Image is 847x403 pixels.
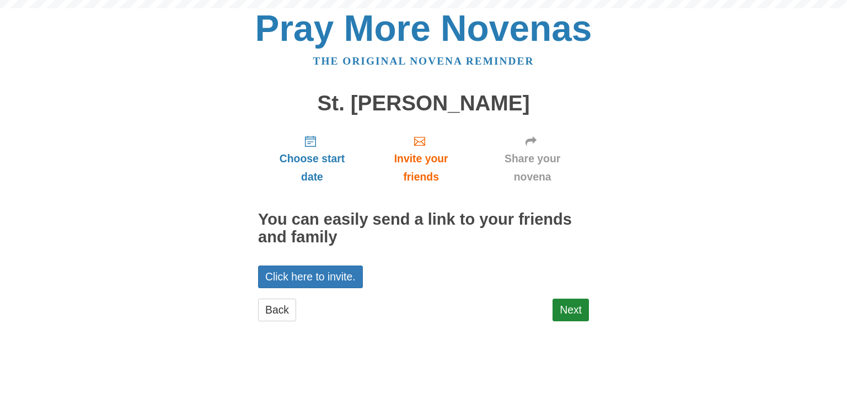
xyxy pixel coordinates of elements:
[258,126,366,192] a: Choose start date
[258,299,296,321] a: Back
[258,92,589,115] h1: St. [PERSON_NAME]
[487,150,578,186] span: Share your novena
[258,266,363,288] a: Click here to invite.
[476,126,589,192] a: Share your novena
[269,150,355,186] span: Choose start date
[366,126,476,192] a: Invite your friends
[553,299,589,321] a: Next
[377,150,465,186] span: Invite your friends
[255,8,592,49] a: Pray More Novenas
[258,211,589,246] h2: You can easily send a link to your friends and family
[313,55,534,67] a: The original novena reminder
